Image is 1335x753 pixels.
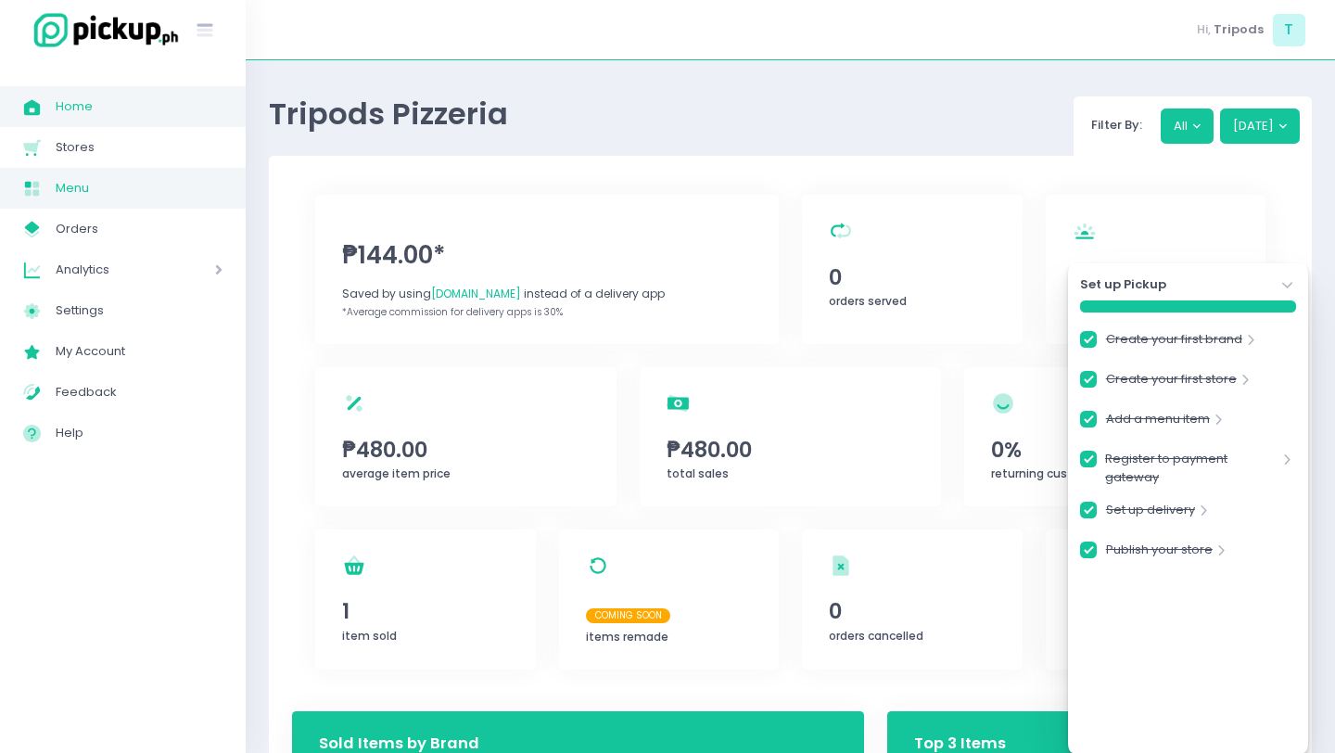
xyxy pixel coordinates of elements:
span: T [1273,14,1305,46]
span: item sold [342,628,397,644]
span: [DOMAIN_NAME] [431,286,521,301]
a: 1orders [1046,195,1266,344]
span: My Account [56,339,222,364]
a: 0orders served [802,195,1023,344]
span: ₱480.00 [667,434,914,466]
span: 0 [829,262,995,293]
span: Feedback [56,380,222,404]
span: Menu [56,176,222,200]
a: Create your first store [1106,370,1237,395]
span: orders cancelled [829,628,923,644]
span: 1 [1073,262,1239,293]
a: 0%returning customers [964,367,1265,506]
span: 0% [991,434,1239,466]
a: ₱480.00total sales [640,367,941,506]
div: Saved by using instead of a delivery app [342,286,752,302]
strong: Set up Pickup [1080,275,1166,294]
span: 1 [342,595,508,627]
a: Set up delivery [1106,501,1195,526]
span: orders served [829,293,907,309]
span: Tripods [1214,20,1264,39]
span: Stores [56,135,222,160]
a: 0orders cancelled [802,530,1023,670]
span: Orders [56,217,222,241]
span: Settings [56,299,222,323]
span: Tripods Pizzeria [269,93,508,134]
span: ₱480.00 [342,434,590,466]
span: *Average commission for delivery apps is 30% [342,305,563,319]
span: items remade [586,629,668,645]
span: returning customers [991,466,1110,481]
span: 0 [829,595,995,627]
a: Add a menu item [1106,410,1210,435]
span: ₱144.00* [342,237,752,274]
span: Hi, [1197,20,1211,39]
button: All [1161,108,1214,144]
a: Create your first brand [1106,330,1242,355]
span: average item price [342,466,451,481]
a: 1item sold [315,530,536,670]
span: Analytics [56,258,162,282]
span: Home [56,95,222,119]
span: Filter By: [1086,116,1149,134]
a: Register to payment gateway [1105,450,1278,486]
a: 0refunded orders [1046,530,1266,670]
button: [DATE] [1220,108,1301,144]
span: Coming Soon [586,608,671,623]
a: Publish your store [1106,541,1213,566]
span: Help [56,421,222,445]
img: logo [23,10,181,50]
span: total sales [667,466,729,481]
a: ₱480.00average item price [315,367,617,506]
